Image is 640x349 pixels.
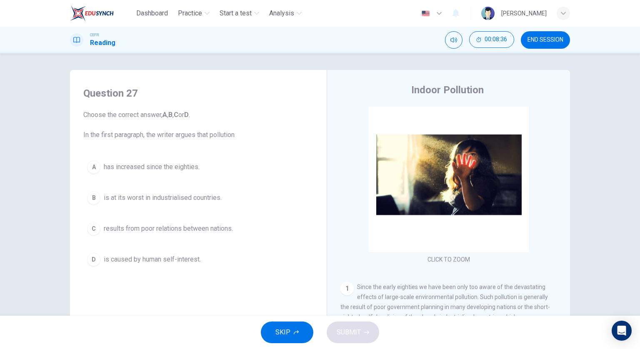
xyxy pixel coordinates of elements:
img: Profile picture [481,7,495,20]
div: Mute [445,31,462,49]
b: C [174,111,178,119]
span: Analysis [269,8,294,18]
b: B [168,111,172,119]
div: D [87,253,100,266]
span: 00:08:36 [485,36,507,43]
button: Dis caused by human self-interest. [83,249,313,270]
b: A [162,111,167,119]
button: Bis at its worst in industrialised countries. [83,187,313,208]
span: CEFR [90,32,99,38]
button: END SESSION [521,31,570,49]
span: results from poor relations between nations. [104,224,233,234]
div: C [87,222,100,235]
span: Dashboard [136,8,168,18]
div: Open Intercom Messenger [612,321,632,341]
h1: Reading [90,38,115,48]
span: SKIP [275,327,290,338]
span: Practice [178,8,202,18]
button: Practice [175,6,213,21]
button: Ahas increased since the eighties. [83,157,313,177]
span: Choose the correct answer, , , or . In the first paragraph, the writer argues that pollution [83,110,313,140]
div: [PERSON_NAME] [501,8,547,18]
span: has increased since the eighties. [104,162,200,172]
button: Dashboard [133,6,171,21]
button: Start a test [216,6,262,21]
span: is caused by human self-interest. [104,254,201,264]
button: Analysis [266,6,305,21]
button: SKIP [261,322,313,343]
div: A [87,160,100,174]
div: B [87,191,100,204]
h4: Question 27 [83,87,313,100]
b: D [184,111,189,119]
span: END SESSION [527,37,563,43]
span: is at its worst in industrialised countries. [104,193,222,203]
button: 00:08:36 [469,31,514,48]
span: Start a test [220,8,252,18]
img: EduSynch logo [70,5,114,22]
div: Hide [469,31,514,49]
a: EduSynch logo [70,5,133,22]
img: en [420,10,431,17]
span: Since the early eighties we have been only too aware of the devastating effects of large-scale en... [340,284,557,330]
h4: Indoor Pollution [411,83,484,97]
div: 1 [340,282,354,295]
button: Cresults from poor relations between nations. [83,218,313,239]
